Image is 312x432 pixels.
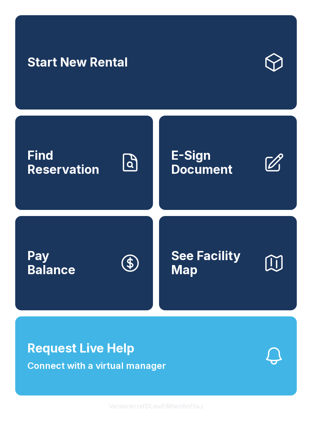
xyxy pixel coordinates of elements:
span: See Facility Map [171,249,257,277]
span: Request Live Help [27,339,134,357]
button: See Facility Map [159,216,297,310]
span: E-Sign Document [171,149,257,176]
span: Start New Rental [27,56,128,70]
a: Find Reservation [15,116,153,210]
button: Request Live HelpConnect with a virtual manager [15,316,297,395]
span: Connect with a virtual manager [27,359,166,373]
a: E-Sign Document [159,116,297,210]
span: Pay Balance [27,249,75,277]
button: VersionkrrefDLawElMlwz8nfSsJ [103,395,209,417]
button: PayBalance [15,216,153,310]
a: Start New Rental [15,15,297,110]
span: Find Reservation [27,149,113,176]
